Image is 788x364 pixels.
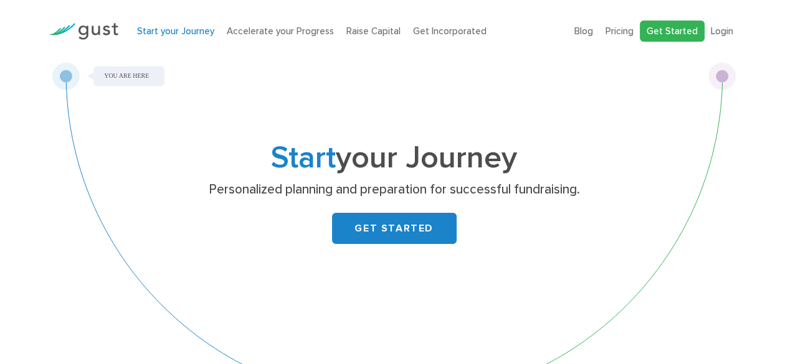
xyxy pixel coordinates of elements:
[49,23,118,40] img: Gust Logo
[413,26,487,37] a: Get Incorporated
[227,26,334,37] a: Accelerate your Progress
[605,26,634,37] a: Pricing
[148,144,640,172] h1: your Journey
[137,26,214,37] a: Start your Journey
[271,139,336,176] span: Start
[574,26,593,37] a: Blog
[346,26,401,37] a: Raise Capital
[153,181,635,198] p: Personalized planning and preparation for successful fundraising.
[332,213,457,244] a: GET STARTED
[711,26,733,37] a: Login
[640,21,705,42] a: Get Started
